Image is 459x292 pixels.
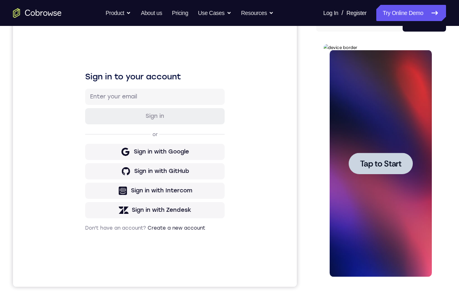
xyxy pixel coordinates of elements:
[77,77,207,85] input: Enter your email
[13,8,62,18] a: Go to the home page
[241,5,274,21] button: Resources
[72,187,212,203] button: Sign in with Zendesk
[141,5,162,21] a: About us
[25,109,89,130] button: Tap to Start
[376,5,446,21] a: Try Online Demo
[72,209,212,216] p: Don't have an account?
[121,152,176,160] div: Sign in with GitHub
[36,115,78,124] span: Tap to Start
[119,191,178,199] div: Sign in with Zendesk
[72,55,212,67] h1: Sign in to your account
[341,8,343,18] span: /
[106,5,131,21] button: Product
[138,116,146,122] p: or
[72,167,212,183] button: Sign in with Intercom
[72,148,212,164] button: Sign in with GitHub
[13,15,297,287] iframe: Agent
[135,210,192,215] a: Create a new account
[72,93,212,109] button: Sign in
[72,128,212,145] button: Sign in with Google
[347,5,367,21] a: Register
[118,171,179,179] div: Sign in with Intercom
[323,5,338,21] a: Log In
[198,5,231,21] button: Use Cases
[172,5,188,21] a: Pricing
[121,132,176,141] div: Sign in with Google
